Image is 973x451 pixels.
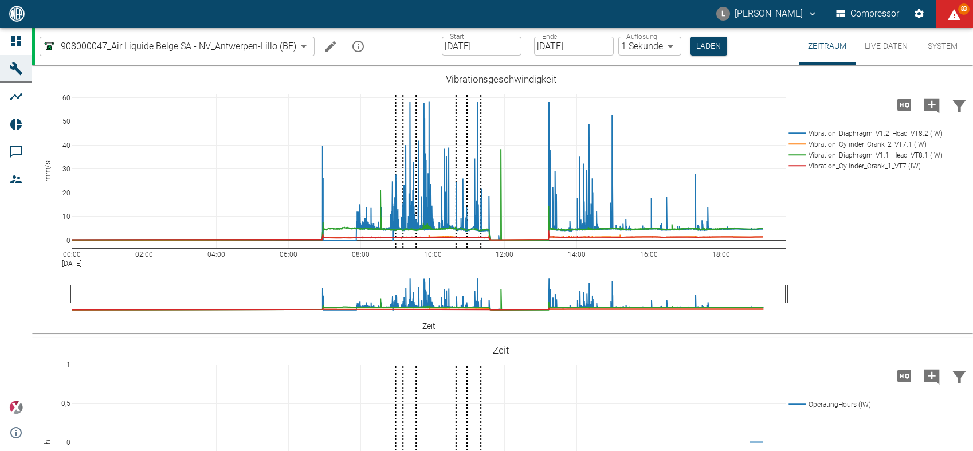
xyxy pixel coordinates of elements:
div: L [716,7,730,21]
button: Live-Daten [856,28,917,65]
span: 908000047_Air Liquide Belge SA - NV_Antwerpen-Lillo (BE) [61,40,296,53]
button: Daten filtern [945,90,973,120]
label: Ende [542,32,557,41]
button: Laden [690,37,727,56]
button: System [917,28,968,65]
label: Start [450,32,464,41]
img: logo [8,6,26,21]
button: mission info [347,35,370,58]
button: luca.corigliano@neuman-esser.com [715,3,819,24]
input: DD.MM.YYYY [442,37,521,56]
span: Hohe Auflösung [890,370,918,381]
span: 83 [958,3,970,15]
div: 1 Sekunde [618,37,681,56]
img: Xplore Logo [9,401,23,414]
button: Zeitraum [799,28,856,65]
button: Einstellungen [909,3,929,24]
input: DD.MM.YYYY [534,37,614,56]
p: – [525,40,531,53]
button: Kommentar hinzufügen [918,361,945,391]
span: Hohe Auflösung [890,99,918,109]
button: Machine bearbeiten [319,35,342,58]
button: Kommentar hinzufügen [918,90,945,120]
button: Compressor [834,3,902,24]
button: Daten filtern [945,361,973,391]
label: Auflösung [626,32,657,41]
a: 908000047_Air Liquide Belge SA - NV_Antwerpen-Lillo (BE) [42,40,296,53]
